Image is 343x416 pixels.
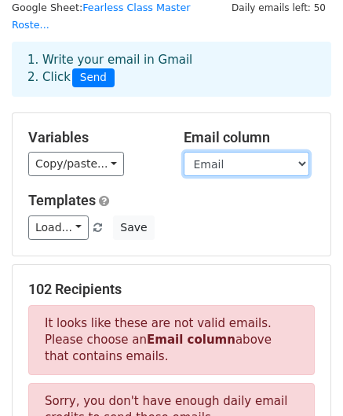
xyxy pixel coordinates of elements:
[226,2,331,13] a: Daily emails left: 50
[72,68,115,87] span: Send
[147,333,235,347] strong: Email column
[28,129,160,146] h5: Variables
[184,129,316,146] h5: Email column
[28,305,315,375] p: It looks like these are not valid emails. Please choose an above that contains emails.
[28,152,124,176] a: Copy/paste...
[265,341,343,416] iframe: Chat Widget
[28,192,96,208] a: Templates
[12,2,191,31] a: Fearless Class Master Roste...
[113,215,154,240] button: Save
[28,281,315,298] h5: 102 Recipients
[28,215,89,240] a: Load...
[12,2,191,31] small: Google Sheet:
[16,51,327,87] div: 1. Write your email in Gmail 2. Click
